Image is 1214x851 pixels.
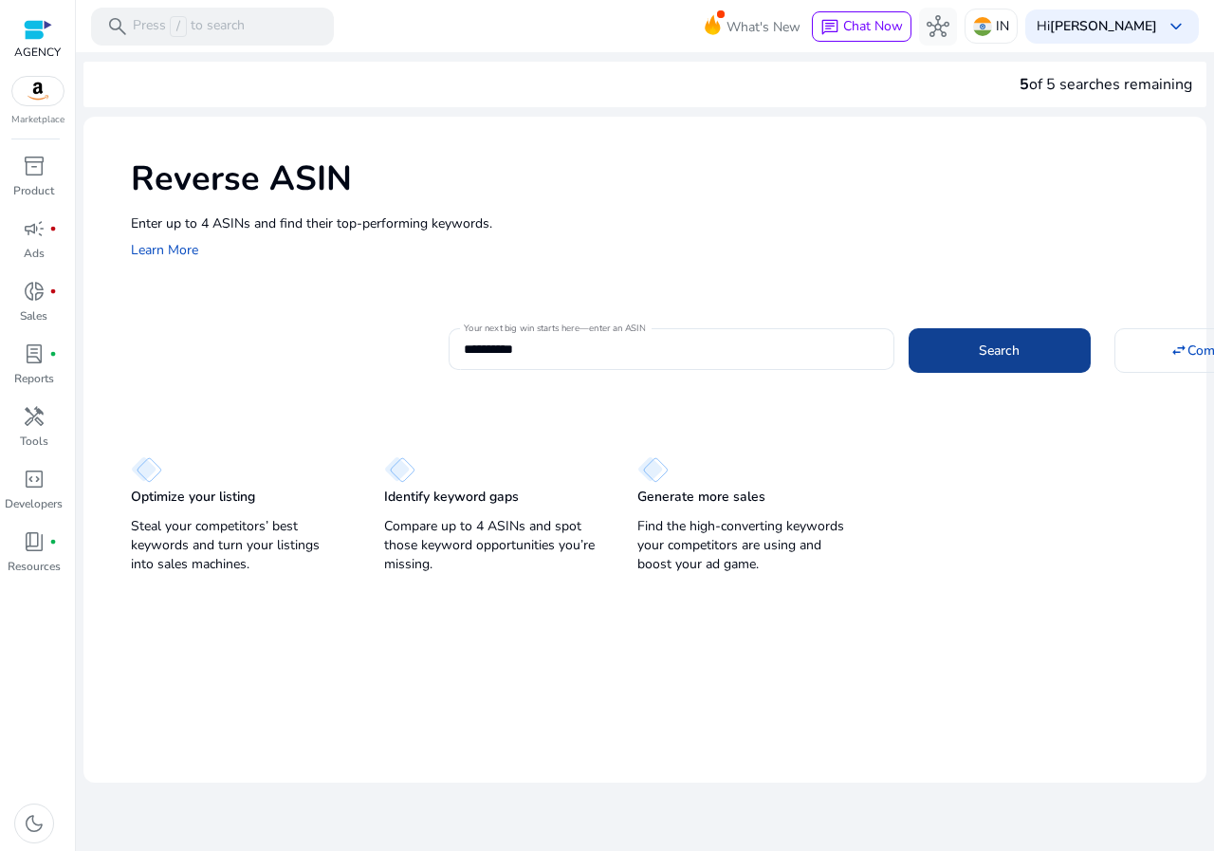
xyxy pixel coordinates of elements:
span: What's New [727,10,800,44]
span: fiber_manual_record [49,350,57,358]
p: Sales [20,307,47,324]
p: Reports [14,370,54,387]
p: Steal your competitors’ best keywords and turn your listings into sales machines. [131,517,346,574]
span: inventory_2 [23,155,46,177]
span: code_blocks [23,468,46,490]
span: Search [979,341,1020,361]
b: [PERSON_NAME] [1050,17,1157,35]
p: Generate more sales [637,488,765,507]
span: 5 [1020,74,1029,95]
mat-label: Your next big win starts here—enter an ASIN [464,322,645,335]
h1: Reverse ASIN [131,158,1187,199]
span: fiber_manual_record [49,287,57,295]
p: Resources [8,558,61,575]
img: diamond.svg [384,456,415,483]
a: Learn More [131,241,198,259]
p: Tools [20,433,48,450]
img: in.svg [973,17,992,36]
span: search [106,15,129,38]
span: fiber_manual_record [49,225,57,232]
p: Product [13,182,54,199]
button: Search [909,328,1091,372]
p: Optimize your listing [131,488,255,507]
div: of 5 searches remaining [1020,73,1192,96]
button: hub [919,8,957,46]
span: handyman [23,405,46,428]
span: lab_profile [23,342,46,365]
span: Chat Now [843,17,903,35]
p: Marketplace [11,113,64,127]
button: chatChat Now [812,11,911,42]
img: diamond.svg [131,456,162,483]
p: Press to search [133,16,245,37]
span: campaign [23,217,46,240]
p: Hi [1037,20,1157,33]
p: Compare up to 4 ASINs and spot those keyword opportunities you’re missing. [384,517,599,574]
p: Enter up to 4 ASINs and find their top-performing keywords. [131,213,1187,233]
span: book_4 [23,530,46,553]
p: AGENCY [14,44,61,61]
img: diamond.svg [637,456,669,483]
span: fiber_manual_record [49,538,57,546]
span: hub [927,15,949,38]
span: / [170,16,187,37]
span: donut_small [23,280,46,303]
span: chat [820,18,839,37]
p: Developers [5,495,63,512]
p: IN [996,9,1009,43]
span: keyboard_arrow_down [1165,15,1187,38]
img: amazon.svg [12,77,64,105]
p: Ads [24,245,45,262]
p: Find the high-converting keywords your competitors are using and boost your ad game. [637,517,853,574]
span: dark_mode [23,812,46,835]
p: Identify keyword gaps [384,488,519,507]
mat-icon: swap_horiz [1170,342,1187,359]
